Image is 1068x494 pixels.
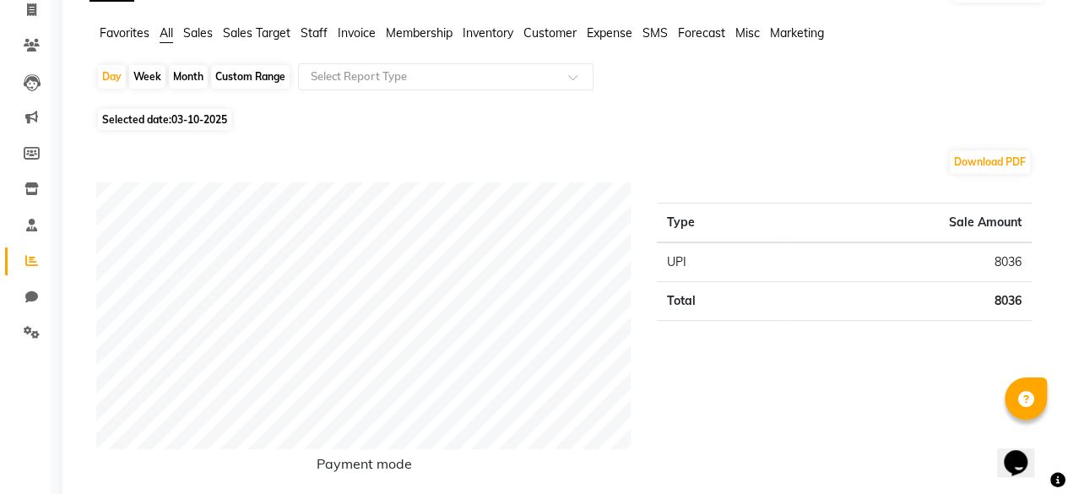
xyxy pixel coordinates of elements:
div: Day [98,65,126,89]
span: Customer [523,25,577,41]
span: Membership [386,25,453,41]
button: Download PDF [950,150,1030,174]
span: Favorites [100,25,149,41]
span: Sales [183,25,213,41]
span: SMS [642,25,668,41]
td: UPI [657,242,786,282]
th: Type [657,204,786,243]
span: Sales Target [223,25,290,41]
span: Forecast [678,25,725,41]
div: Custom Range [211,65,290,89]
span: Selected date: [98,109,231,130]
span: Expense [587,25,632,41]
td: 8036 [786,242,1032,282]
span: Marketing [770,25,824,41]
td: 8036 [786,282,1032,321]
div: Month [169,65,208,89]
div: Week [129,65,165,89]
span: Invoice [338,25,376,41]
span: 03-10-2025 [171,113,227,126]
iframe: chat widget [997,426,1051,477]
span: Staff [301,25,328,41]
span: Inventory [463,25,513,41]
td: Total [657,282,786,321]
th: Sale Amount [786,204,1032,243]
span: All [160,25,173,41]
span: Misc [735,25,760,41]
h6: Payment mode [96,456,632,479]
